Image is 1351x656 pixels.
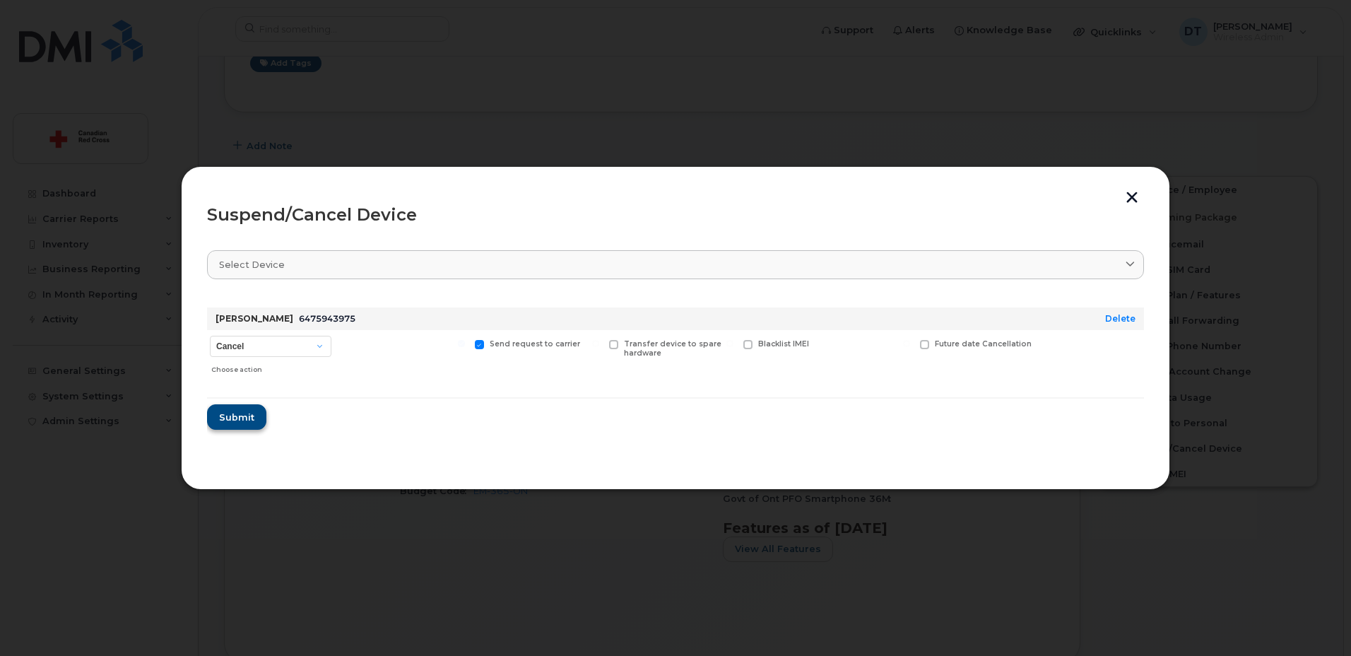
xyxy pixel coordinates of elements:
[299,313,355,324] span: 6475943975
[219,411,254,424] span: Submit
[935,339,1032,348] span: Future date Cancellation
[458,340,465,347] input: Send request to carrier
[1105,313,1135,324] a: Delete
[219,258,285,271] span: Select device
[207,404,266,430] button: Submit
[490,339,580,348] span: Send request to carrier
[758,339,809,348] span: Blacklist IMEI
[207,206,1144,223] div: Suspend/Cancel Device
[216,313,293,324] strong: [PERSON_NAME]
[624,339,721,358] span: Transfer device to spare hardware
[207,250,1144,279] a: Select device
[903,340,910,347] input: Future date Cancellation
[592,340,599,347] input: Transfer device to spare hardware
[726,340,733,347] input: Blacklist IMEI
[211,358,331,375] div: Choose action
